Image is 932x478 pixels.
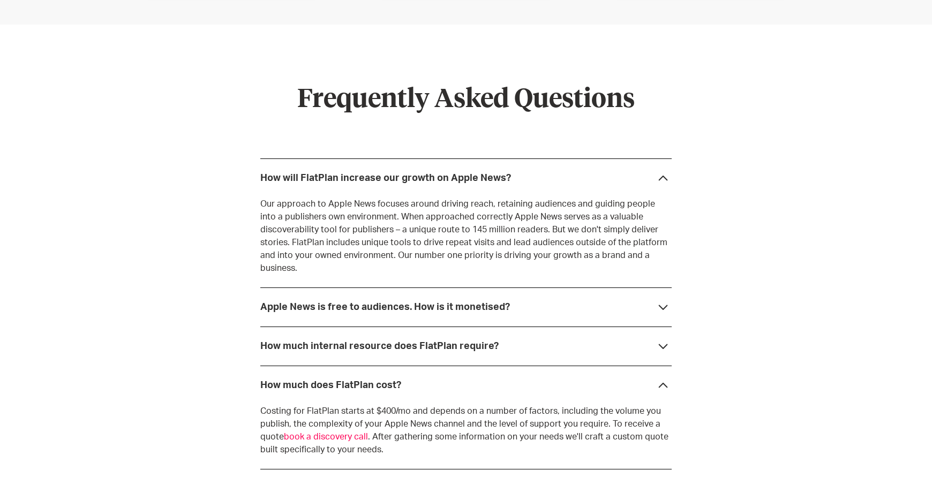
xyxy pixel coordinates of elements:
h2: Frequently Asked Questions [260,85,672,116]
div: Apple News is free to audiences. How is it monetised? [260,302,510,313]
p: Costing for FlatPlan starts at $400/mo and depends on a number of factors, including the volume y... [260,405,672,456]
strong: How much does FlatPlan cost? [260,381,401,390]
div: How much internal resource does FlatPlan require? [260,341,499,352]
div: How will FlatPlan increase our growth on Apple News? [260,173,511,184]
a: book a discovery call [284,433,368,441]
p: Our approach to Apple News focuses around driving reach, retaining audiences and guiding people i... [260,198,672,275]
